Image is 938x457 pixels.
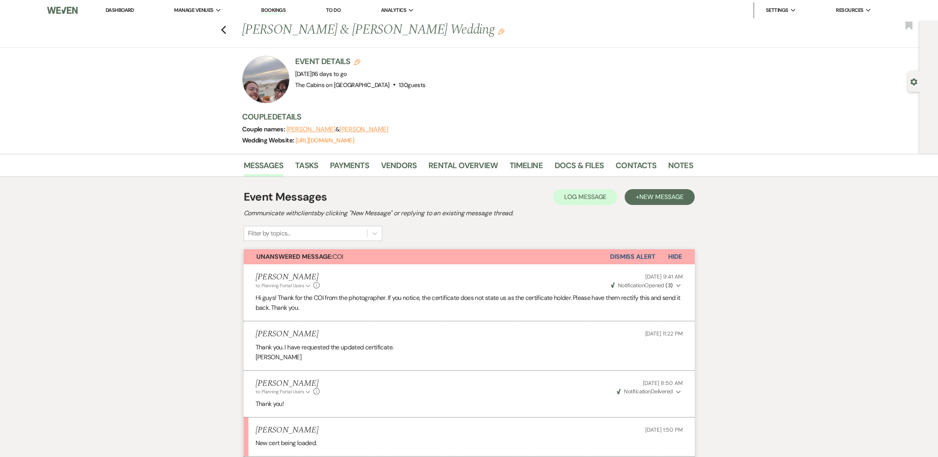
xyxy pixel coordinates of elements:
[330,159,369,176] a: Payments
[295,159,318,176] a: Tasks
[645,273,682,280] span: [DATE] 9:41 AM
[256,283,304,289] span: to: Planning Portal Users
[242,125,286,133] span: Couple names:
[326,7,341,13] a: To Do
[836,6,863,14] span: Resources
[668,159,693,176] a: Notes
[616,159,656,176] a: Contacts
[256,272,320,282] h5: [PERSON_NAME]
[256,379,320,389] h5: [PERSON_NAME]
[244,249,610,264] button: Unanswered Message:COI
[339,126,388,133] button: [PERSON_NAME]
[256,438,683,448] p: New cert being loaded.
[553,189,618,205] button: Log Message
[381,6,406,14] span: Analytics
[766,6,788,14] span: Settings
[564,193,606,201] span: Log Message
[256,329,318,339] h5: [PERSON_NAME]
[555,159,604,176] a: Docs & Files
[286,126,335,133] button: [PERSON_NAME]
[256,252,343,261] span: COI
[616,387,682,396] button: NotificationDelivered
[106,7,134,13] a: Dashboard
[611,282,673,289] span: Opened
[624,388,650,395] span: Notification
[286,125,388,133] span: &
[656,249,695,264] button: Hide
[295,56,426,67] h3: Event Details
[256,342,683,353] p: Thank you. I have requested the updated certificate.
[510,159,543,176] a: Timeline
[610,249,656,264] button: Dismiss Alert
[498,28,504,35] button: Edit
[428,159,498,176] a: Rental Overview
[643,379,682,387] span: [DATE] 8:50 AM
[248,229,290,238] div: Filter by topics...
[242,111,685,122] h3: Couple Details
[625,189,694,205] button: +New Message
[256,388,312,395] button: to: Planning Portal Users
[610,281,683,290] button: NotificationOpened (3)
[381,159,417,176] a: Vendors
[665,282,673,289] strong: ( 3 )
[312,70,347,78] span: |
[295,70,347,78] span: [DATE]
[256,425,318,435] h5: [PERSON_NAME]
[242,21,597,40] h1: [PERSON_NAME] & [PERSON_NAME] Wedding
[244,189,327,205] h1: Event Messages
[617,388,673,395] span: Delivered
[668,252,682,261] span: Hide
[174,6,213,14] span: Manage Venues
[256,352,683,362] p: [PERSON_NAME]
[256,399,683,409] p: Thank you!
[256,282,312,289] button: to: Planning Portal Users
[618,282,644,289] span: Notification
[244,159,284,176] a: Messages
[639,193,683,201] span: New Message
[399,81,425,89] span: 130 guests
[296,137,354,144] a: [URL][DOMAIN_NAME]
[313,70,347,78] span: 16 days to go
[645,426,682,433] span: [DATE] 1:50 PM
[261,7,286,14] a: Bookings
[242,136,296,144] span: Wedding Website:
[910,78,917,85] button: Open lead details
[645,330,683,337] span: [DATE] 11:22 PM
[295,81,390,89] span: The Cabins on [GEOGRAPHIC_DATA]
[256,293,683,313] p: Hi guys! Thank for the COI from the photographer. If you notice, the certificate does not state u...
[244,209,695,218] h2: Communicate with clients by clicking "New Message" or replying to an existing message thread.
[47,2,78,19] img: Weven Logo
[256,389,304,395] span: to: Planning Portal Users
[256,252,333,261] strong: Unanswered Message:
